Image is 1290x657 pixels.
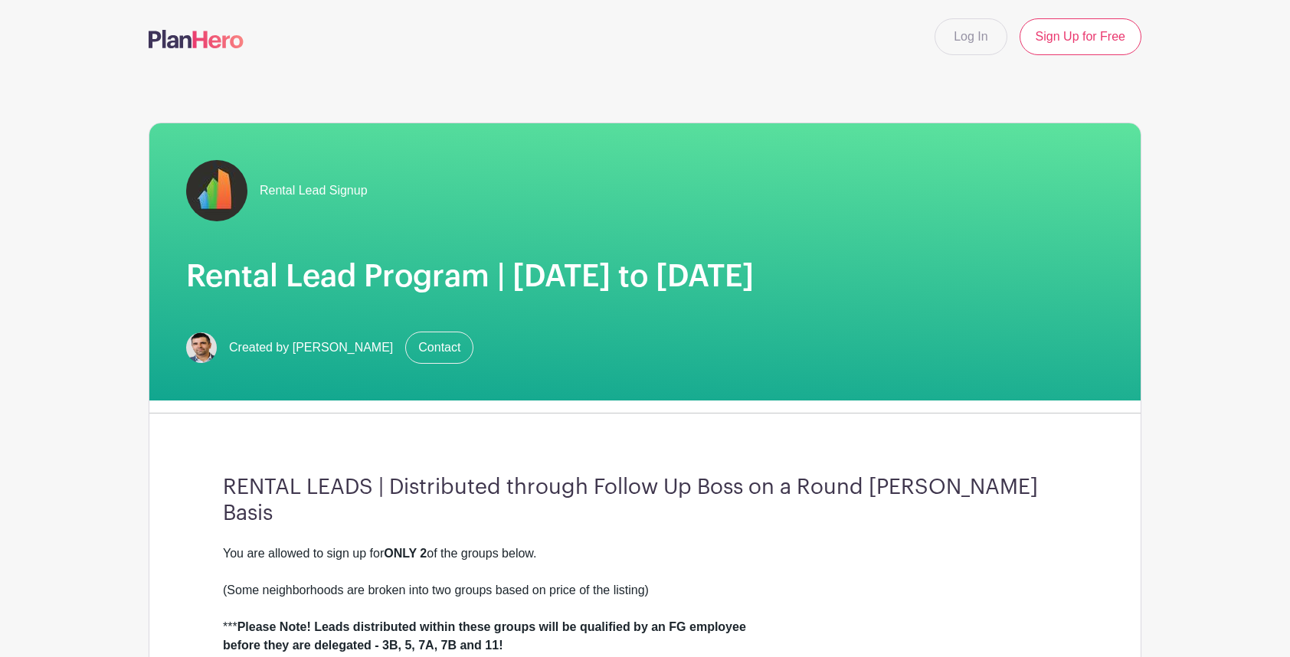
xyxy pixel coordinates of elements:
span: Created by [PERSON_NAME] [229,338,393,357]
strong: before they are delegated - 3B, 5, 7A, 7B and 11! [223,639,503,652]
a: Sign Up for Free [1020,18,1141,55]
img: fulton-grace-logo.jpeg [186,160,247,221]
div: (Some neighborhoods are broken into two groups based on price of the listing) [223,581,1067,600]
span: Rental Lead Signup [260,181,368,200]
strong: Please Note! Leads distributed within these groups will be qualified by an FG employee [237,620,746,633]
strong: ONLY 2 [384,547,427,560]
img: logo-507f7623f17ff9eddc593b1ce0a138ce2505c220e1c5a4e2b4648c50719b7d32.svg [149,30,244,48]
div: You are allowed to sign up for of the groups below. [223,544,1067,563]
a: Log In [935,18,1007,55]
h1: Rental Lead Program | [DATE] to [DATE] [186,258,1104,295]
a: Contact [405,332,473,364]
img: Screen%20Shot%202023-02-21%20at%2010.54.51%20AM.png [186,332,217,363]
h3: RENTAL LEADS | Distributed through Follow Up Boss on a Round [PERSON_NAME] Basis [223,475,1067,526]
